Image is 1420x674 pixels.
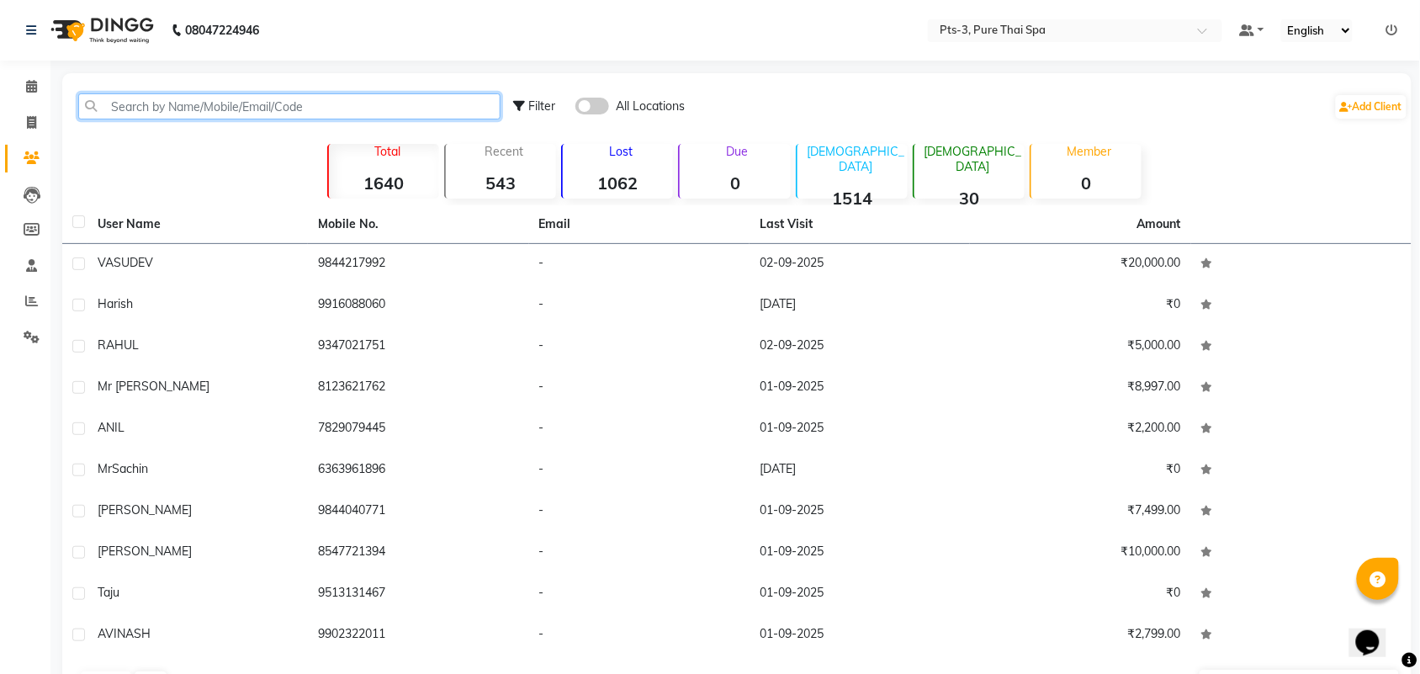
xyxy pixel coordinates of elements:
[683,144,790,159] p: Due
[98,626,151,641] span: AVINASH
[98,296,133,311] span: Harish
[529,533,750,574] td: -
[750,326,970,368] td: 02-09-2025
[750,574,970,615] td: 01-09-2025
[970,491,1190,533] td: ₹7,499.00
[970,326,1190,368] td: ₹5,000.00
[308,285,528,326] td: 9916088060
[1336,95,1407,119] a: Add Client
[1127,205,1191,243] th: Amount
[750,205,970,244] th: Last Visit
[185,7,259,54] b: 08047224946
[98,420,125,435] span: ANIL
[308,533,528,574] td: 8547721394
[112,461,148,476] span: Sachin
[970,533,1190,574] td: ₹10,000.00
[529,574,750,615] td: -
[308,491,528,533] td: 9844040771
[529,326,750,368] td: -
[750,491,970,533] td: 01-09-2025
[750,409,970,450] td: 01-09-2025
[308,205,528,244] th: Mobile No.
[98,379,209,394] span: Mr [PERSON_NAME]
[308,574,528,615] td: 9513131467
[529,205,750,244] th: Email
[750,285,970,326] td: [DATE]
[78,93,501,119] input: Search by Name/Mobile/Email/Code
[453,144,556,159] p: Recent
[529,285,750,326] td: -
[98,461,112,476] span: Mr
[563,172,673,194] strong: 1062
[750,615,970,656] td: 01-09-2025
[970,368,1190,409] td: ₹8,997.00
[98,544,192,559] span: [PERSON_NAME]
[1031,172,1142,194] strong: 0
[750,368,970,409] td: 01-09-2025
[98,585,119,600] span: taju
[1038,144,1142,159] p: Member
[914,188,1025,209] strong: 30
[98,337,139,353] span: RAHUL
[43,7,158,54] img: logo
[970,244,1190,285] td: ₹20,000.00
[970,574,1190,615] td: ₹0
[308,326,528,368] td: 9347021751
[797,188,908,209] strong: 1514
[970,450,1190,491] td: ₹0
[529,244,750,285] td: -
[750,533,970,574] td: 01-09-2025
[1349,607,1403,657] iframe: chat widget
[308,409,528,450] td: 7829079445
[308,615,528,656] td: 9902322011
[680,172,790,194] strong: 0
[528,98,555,114] span: Filter
[804,144,908,174] p: [DEMOGRAPHIC_DATA]
[87,205,308,244] th: User Name
[529,409,750,450] td: -
[529,368,750,409] td: -
[308,244,528,285] td: 9844217992
[921,144,1025,174] p: [DEMOGRAPHIC_DATA]
[529,450,750,491] td: -
[98,255,153,270] span: VASUDEV
[308,368,528,409] td: 8123621762
[616,98,685,115] span: All Locations
[446,172,556,194] strong: 543
[98,502,192,517] span: [PERSON_NAME]
[329,172,439,194] strong: 1640
[750,244,970,285] td: 02-09-2025
[308,450,528,491] td: 6363961896
[750,450,970,491] td: [DATE]
[970,285,1190,326] td: ₹0
[529,615,750,656] td: -
[970,615,1190,656] td: ₹2,799.00
[970,409,1190,450] td: ₹2,200.00
[336,144,439,159] p: Total
[529,491,750,533] td: -
[570,144,673,159] p: Lost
